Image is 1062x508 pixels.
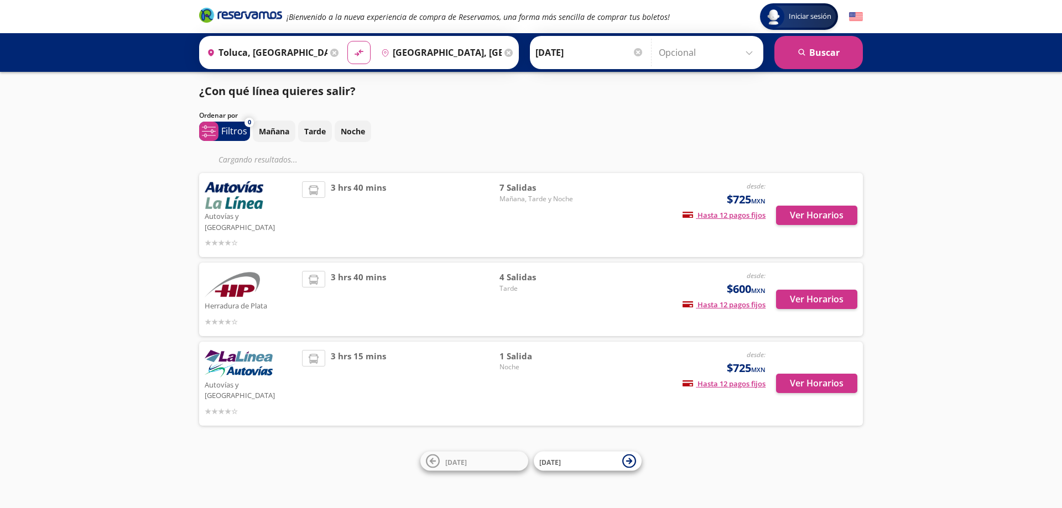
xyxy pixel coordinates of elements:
[776,290,857,309] button: Ver Horarios
[499,350,577,363] span: 1 Salida
[683,379,766,389] span: Hasta 12 pagos fijos
[499,181,577,194] span: 7 Salidas
[248,118,251,127] span: 0
[221,124,247,138] p: Filtros
[499,362,577,372] span: Noche
[751,197,766,205] small: MXN
[253,121,295,142] button: Mañana
[751,286,766,295] small: MXN
[776,374,857,393] button: Ver Horarios
[259,125,289,137] p: Mañana
[287,12,670,22] em: ¡Bienvenido a la nueva experiencia de compra de Reservamos, una forma más sencilla de comprar tus...
[499,271,577,284] span: 4 Salidas
[747,350,766,359] em: desde:
[202,39,327,66] input: Buscar Origen
[683,300,766,310] span: Hasta 12 pagos fijos
[445,457,467,467] span: [DATE]
[774,36,863,69] button: Buscar
[335,121,371,142] button: Noche
[534,452,642,471] button: [DATE]
[849,10,863,24] button: English
[205,350,273,378] img: Autovías y La Línea
[747,271,766,280] em: desde:
[199,122,250,141] button: 0Filtros
[499,284,577,294] span: Tarde
[341,125,365,137] p: Noche
[659,39,758,66] input: Opcional
[331,181,386,249] span: 3 hrs 40 mins
[747,181,766,191] em: desde:
[199,111,238,121] p: Ordenar por
[420,452,528,471] button: [DATE]
[535,39,644,66] input: Elegir Fecha
[205,271,260,298] img: Herradura de Plata
[199,7,282,27] a: Brand Logo
[539,457,561,467] span: [DATE]
[331,271,386,328] span: 3 hrs 40 mins
[199,7,282,23] i: Brand Logo
[784,11,836,22] span: Iniciar sesión
[205,181,263,209] img: Autovías y La Línea
[683,210,766,220] span: Hasta 12 pagos fijos
[776,206,857,225] button: Ver Horarios
[304,125,326,137] p: Tarde
[377,39,502,66] input: Buscar Destino
[205,209,296,233] p: Autovías y [GEOGRAPHIC_DATA]
[331,350,386,417] span: 3 hrs 15 mins
[298,121,332,142] button: Tarde
[205,298,296,312] p: Herradura de Plata
[205,378,296,401] p: Autovías y [GEOGRAPHIC_DATA]
[751,365,766,374] small: MXN
[199,83,356,99] p: ¿Con qué línea quieres salir?
[218,154,298,165] em: Cargando resultados ...
[727,360,766,376] span: $725
[727,191,766,208] span: $725
[499,194,577,204] span: Mañana, Tarde y Noche
[727,281,766,297] span: $600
